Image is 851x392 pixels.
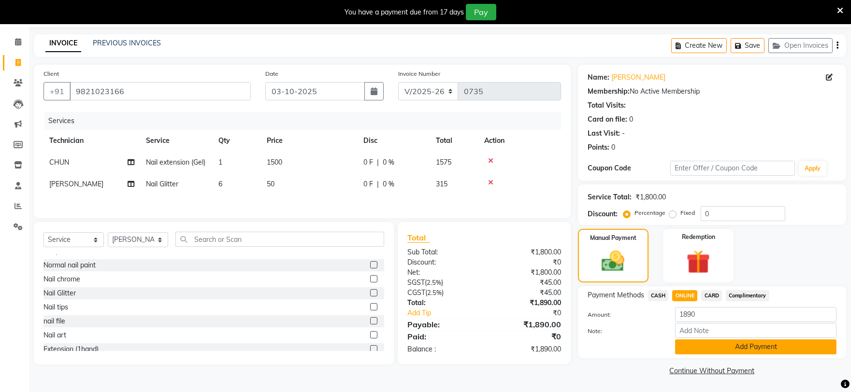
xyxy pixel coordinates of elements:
[175,232,384,247] input: Search or Scan
[407,278,425,287] span: SGST
[679,247,718,277] img: _gift.svg
[261,130,358,152] th: Price
[427,289,442,296] span: 2.5%
[588,209,618,219] div: Discount:
[218,180,222,188] span: 6
[43,344,99,354] div: Extension (1hand)
[648,290,669,301] span: CASH
[400,267,484,278] div: Net:
[635,209,665,217] label: Percentage
[590,234,636,242] label: Manual Payment
[484,278,568,288] div: ₹45.00
[43,330,66,340] div: Nail art
[629,114,633,125] div: 0
[400,257,484,267] div: Discount:
[484,319,568,330] div: ₹1,890.00
[436,180,447,188] span: 315
[45,35,81,52] a: INVOICE
[140,130,213,152] th: Service
[398,70,440,78] label: Invoice Number
[49,158,69,167] span: CHUN
[611,142,615,153] div: 0
[400,278,484,288] div: ( )
[484,331,568,342] div: ₹0
[358,130,430,152] th: Disc
[484,288,568,298] div: ₹45.00
[265,70,278,78] label: Date
[611,72,665,83] a: [PERSON_NAME]
[484,247,568,257] div: ₹1,800.00
[400,247,484,257] div: Sub Total:
[93,39,161,47] a: PREVIOUS INVOICES
[675,323,837,338] input: Add Note
[635,192,666,202] div: ₹1,800.00
[484,298,568,308] div: ₹1,890.00
[588,72,609,83] div: Name:
[484,267,568,278] div: ₹1,800.00
[580,366,844,376] a: Continue Without Payment
[43,70,59,78] label: Client
[588,114,627,125] div: Card on file:
[484,257,568,267] div: ₹0
[383,179,394,189] span: 0 %
[345,7,464,17] div: You have a payment due from 17 days
[675,307,837,322] input: Amount
[726,290,769,301] span: Complimentary
[430,130,478,152] th: Total
[363,157,373,168] span: 0 F
[400,308,498,318] a: Add Tip
[436,158,451,167] span: 1575
[407,233,430,243] span: Total
[213,130,261,152] th: Qty
[588,163,671,173] div: Coupon Code
[682,233,715,241] label: Redemption
[701,290,722,301] span: CARD
[43,302,68,312] div: Nail tips
[588,290,644,300] span: Payment Methods
[594,248,632,274] img: _cash.svg
[588,86,837,97] div: No Active Membership
[731,38,764,53] button: Save
[267,158,282,167] span: 1500
[218,158,222,167] span: 1
[400,288,484,298] div: ( )
[580,310,668,319] label: Amount:
[671,38,727,53] button: Create New
[498,308,568,318] div: ₹0
[43,274,80,284] div: Nail chrome
[675,339,837,354] button: Add Payment
[588,192,632,202] div: Service Total:
[427,279,441,286] span: 2.5%
[383,157,394,168] span: 0 %
[799,161,826,176] button: Apply
[377,179,379,189] span: |
[44,112,568,130] div: Services
[267,180,274,188] span: 50
[43,130,140,152] th: Technician
[580,327,668,336] label: Note:
[43,288,76,298] div: Nail Glitter
[400,319,484,330] div: Payable:
[484,344,568,354] div: ₹1,890.00
[466,4,496,20] button: Pay
[588,128,620,139] div: Last Visit:
[400,331,484,342] div: Paid:
[146,158,205,167] span: Nail extension (Gel)
[407,288,425,297] span: CGST
[672,290,697,301] span: ONLINE
[478,130,561,152] th: Action
[680,209,695,217] label: Fixed
[377,157,379,168] span: |
[588,100,626,111] div: Total Visits:
[363,179,373,189] span: 0 F
[400,344,484,354] div: Balance :
[70,82,251,100] input: Search by Name/Mobile/Email/Code
[49,180,103,188] span: [PERSON_NAME]
[43,260,96,270] div: Normal nail paint
[146,180,178,188] span: Nail Glitter
[43,82,71,100] button: +91
[400,298,484,308] div: Total:
[43,316,65,326] div: nail file
[768,38,833,53] button: Open Invoices
[670,161,795,176] input: Enter Offer / Coupon Code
